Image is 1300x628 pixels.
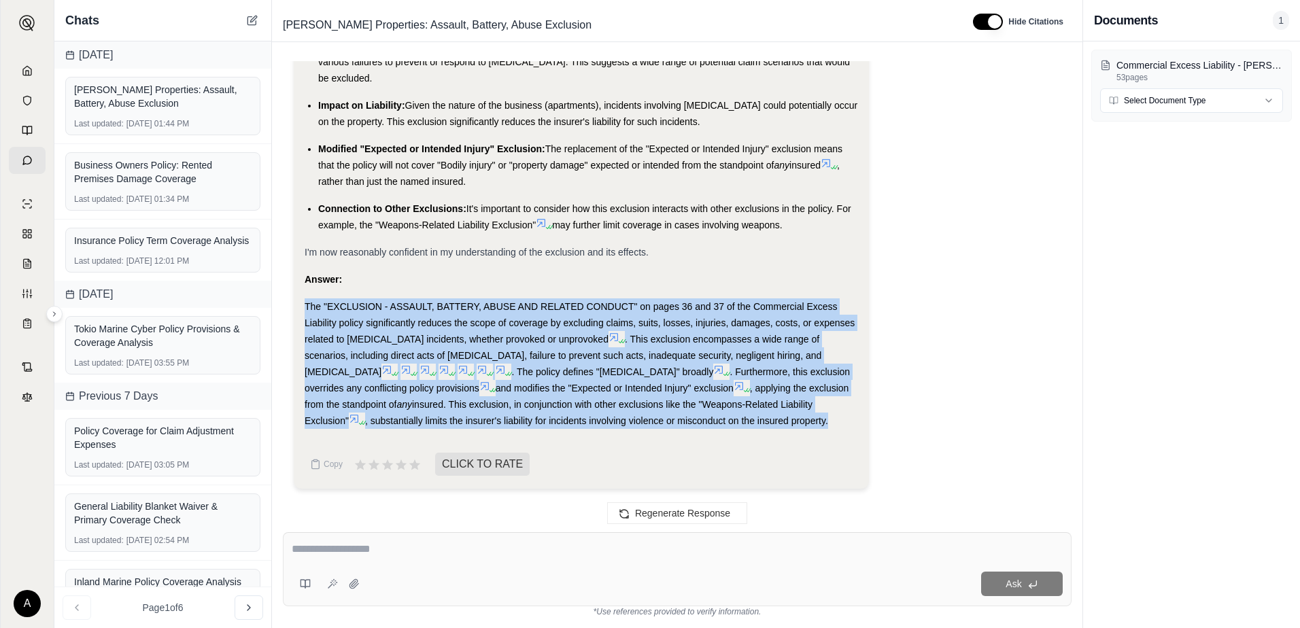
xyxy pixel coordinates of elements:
[305,334,821,377] span: . This exclusion encompasses a wide range of scenarios, including direct acts of [MEDICAL_DATA], ...
[9,220,46,247] a: Policy Comparisons
[74,194,252,205] div: [DATE] 01:34 PM
[283,606,1072,617] div: *Use references provided to verify information.
[396,399,412,410] em: any
[365,415,828,426] span: , substantially limits the insurer's liability for incidents involving violence or misconduct on ...
[143,601,184,614] span: Page 1 of 6
[635,508,730,519] span: Regenerate Response
[305,366,850,394] span: . Furthermore, this exclusion overrides any conflicting policy provisions
[74,459,124,470] span: Last updated:
[324,459,343,470] span: Copy
[318,143,545,154] span: Modified "Expected or Intended Injury" Exclusion:
[74,424,252,451] div: Policy Coverage for Claim Adjustment Expenses
[74,118,124,129] span: Last updated:
[1100,58,1283,83] button: Commercial Excess Liability - [PERSON_NAME] Properties.pdf53pages
[1094,11,1158,30] h3: Documents
[318,203,466,214] span: Connection to Other Exclusions:
[318,143,842,171] span: The replacement of the "Expected or Intended Injury" exclusion means that the policy will not cov...
[774,160,789,171] span: any
[54,281,271,308] div: [DATE]
[435,453,530,476] span: CLICK TO RATE
[552,220,783,230] span: may further limit coverage in cases involving weapons.
[74,194,124,205] span: Last updated:
[1116,58,1283,72] p: Commercial Excess Liability - Meredith Properties.pdf
[1008,16,1063,27] span: Hide Citations
[9,383,46,411] a: Legal Search Engine
[1273,11,1289,30] span: 1
[74,322,252,349] div: Tokio Marine Cyber Policy Provisions & Coverage Analysis
[9,190,46,217] a: Single Policy
[277,14,957,36] div: Edit Title
[74,535,124,546] span: Last updated:
[65,11,99,30] span: Chats
[9,87,46,114] a: Documents Vault
[9,117,46,144] a: Prompt Library
[318,100,405,111] span: Impact on Liability:
[305,274,342,285] strong: Answer:
[318,203,851,230] span: It's important to consider how this exclusion interacts with other exclusions in the policy. For ...
[318,100,857,127] span: Given the nature of the business (apartments), incidents involving [MEDICAL_DATA] could potential...
[74,234,252,247] div: Insurance Policy Term Coverage Analysis
[511,366,713,377] span: . The policy defines "[MEDICAL_DATA]" broadly
[74,118,252,129] div: [DATE] 01:44 PM
[244,12,260,29] button: New Chat
[9,57,46,84] a: Home
[19,15,35,31] img: Expand sidebar
[74,459,252,470] div: [DATE] 03:05 PM
[277,14,597,36] span: [PERSON_NAME] Properties: Assault, Battery, Abuse Exclusion
[607,502,747,524] button: Regenerate Response
[74,357,124,368] span: Last updated:
[9,147,46,174] a: Chat
[54,383,271,410] div: Previous 7 Days
[74,535,252,546] div: [DATE] 02:54 PM
[74,500,252,527] div: General Liability Blanket Waiver & Primary Coverage Check
[46,306,63,322] button: Expand sidebar
[74,158,252,186] div: Business Owners Policy: Rented Premises Damage Coverage
[305,247,649,258] span: I'm now reasonably confident in my understanding of the exclusion and its effects.
[74,575,252,589] div: Inland Marine Policy Coverage Analysis
[981,572,1063,596] button: Ask
[14,590,41,617] div: A
[305,383,849,410] span: , applying the exclusion from the standpoint of
[318,40,850,84] span: The exclusion's language is very broad, encompassing direct and indirect causes, related events, ...
[1116,72,1283,83] p: 53 pages
[74,83,252,110] div: [PERSON_NAME] Properties: Assault, Battery, Abuse Exclusion
[496,383,734,394] span: and modifies the "Expected or Intended Injury" exclusion
[74,256,252,266] div: [DATE] 12:01 PM
[9,353,46,381] a: Contract Analysis
[318,160,840,187] span: , rather than just the named insured.
[54,41,271,69] div: [DATE]
[74,256,124,266] span: Last updated:
[14,10,41,37] button: Expand sidebar
[9,250,46,277] a: Claim Coverage
[9,280,46,307] a: Custom Report
[789,160,821,171] span: insured
[305,301,855,345] span: The "EXCLUSION - ASSAULT, BATTERY, ABUSE AND RELATED CONDUCT" on pages 36 and 37 of the Commercia...
[74,357,252,368] div: [DATE] 03:55 PM
[1006,578,1021,589] span: Ask
[305,451,348,478] button: Copy
[9,310,46,337] a: Coverage Table
[305,399,812,426] span: insured. This exclusion, in conjunction with other exclusions like the "Weapons-Related Liability...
